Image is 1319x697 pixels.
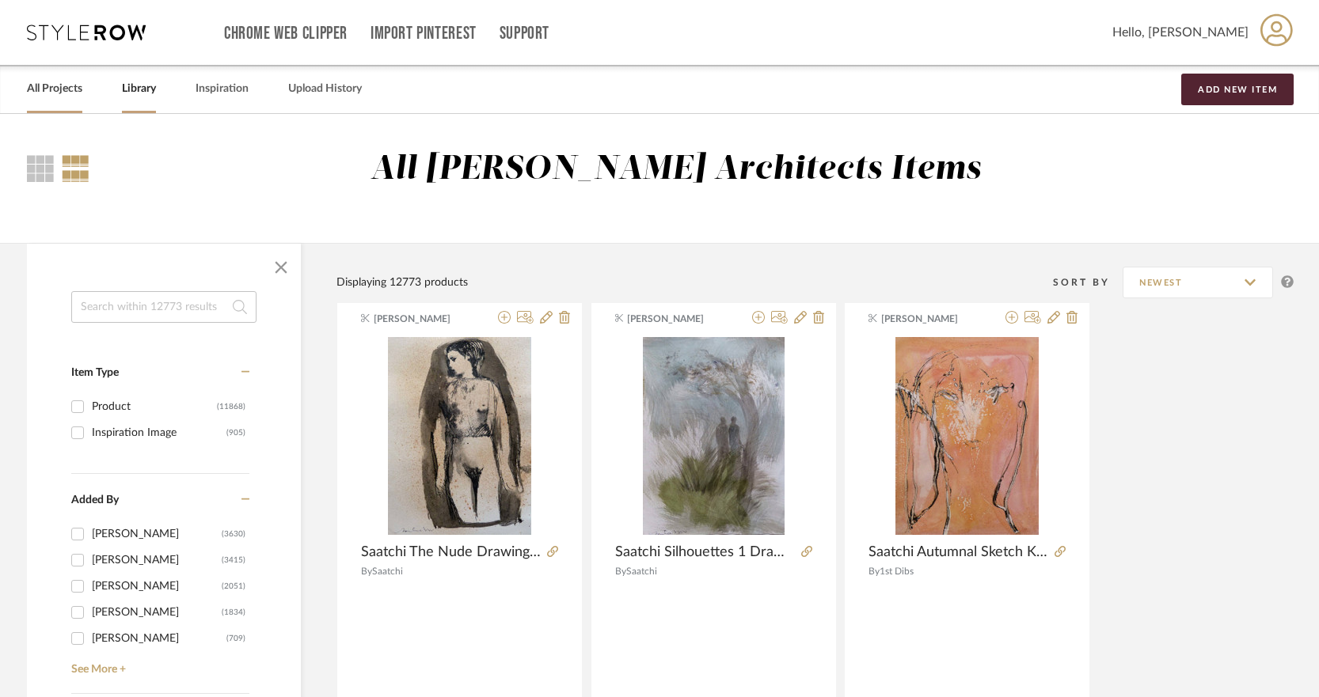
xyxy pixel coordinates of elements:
[196,78,249,100] a: Inspiration
[226,420,245,445] div: (905)
[226,626,245,651] div: (709)
[67,651,249,676] a: See More +
[880,566,914,576] span: 1st Dibs
[371,27,477,40] a: Import Pinterest
[626,566,657,576] span: Saatchi
[222,521,245,547] div: (3630)
[222,600,245,625] div: (1834)
[336,274,468,291] div: Displaying 12773 products
[1053,275,1123,290] div: Sort By
[71,367,119,378] span: Item Type
[500,27,549,40] a: Support
[869,566,880,576] span: By
[372,566,403,576] span: Saatchi
[643,337,785,535] img: Saatchi Silhouettes 1 Drawing by Frederic Belaubre - assorted sizes
[361,544,541,561] span: Saatchi The Nude Drawing by [PERSON_NAME] - assorted sizes
[1181,74,1294,105] button: Add New Item
[224,27,348,40] a: Chrome Web Clipper
[388,337,531,535] img: Saatchi The Nude Drawing by Frederic Belaubre - assorted sizes
[1112,23,1249,42] span: Hello, [PERSON_NAME]
[265,252,297,283] button: Close
[92,420,226,445] div: Inspiration Image
[895,337,1039,535] img: Saatchi Autumnal Sketch K9 Drawing by Frederic Belaubre - assorted sizes
[288,78,362,100] a: Upload History
[92,521,222,547] div: [PERSON_NAME]
[92,626,226,651] div: [PERSON_NAME]
[122,78,156,100] a: Library
[71,291,257,323] input: Search within 12773 results
[92,547,222,573] div: [PERSON_NAME]
[615,566,626,576] span: By
[374,312,473,326] span: [PERSON_NAME]
[222,574,245,599] div: (2051)
[27,78,82,100] a: All Projects
[869,544,1048,561] span: Saatchi Autumnal Sketch K9 Drawing by [PERSON_NAME] - assorted sizes
[92,574,222,599] div: [PERSON_NAME]
[92,394,217,419] div: Product
[627,312,727,326] span: [PERSON_NAME]
[92,600,222,625] div: [PERSON_NAME]
[615,544,795,561] span: Saatchi Silhouettes 1 Drawing by [PERSON_NAME] - assorted sizes
[371,150,982,190] div: All [PERSON_NAME] Architects Items
[881,312,981,326] span: [PERSON_NAME]
[222,547,245,573] div: (3415)
[71,494,119,506] span: Added By
[361,566,372,576] span: By
[217,394,245,419] div: (11868)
